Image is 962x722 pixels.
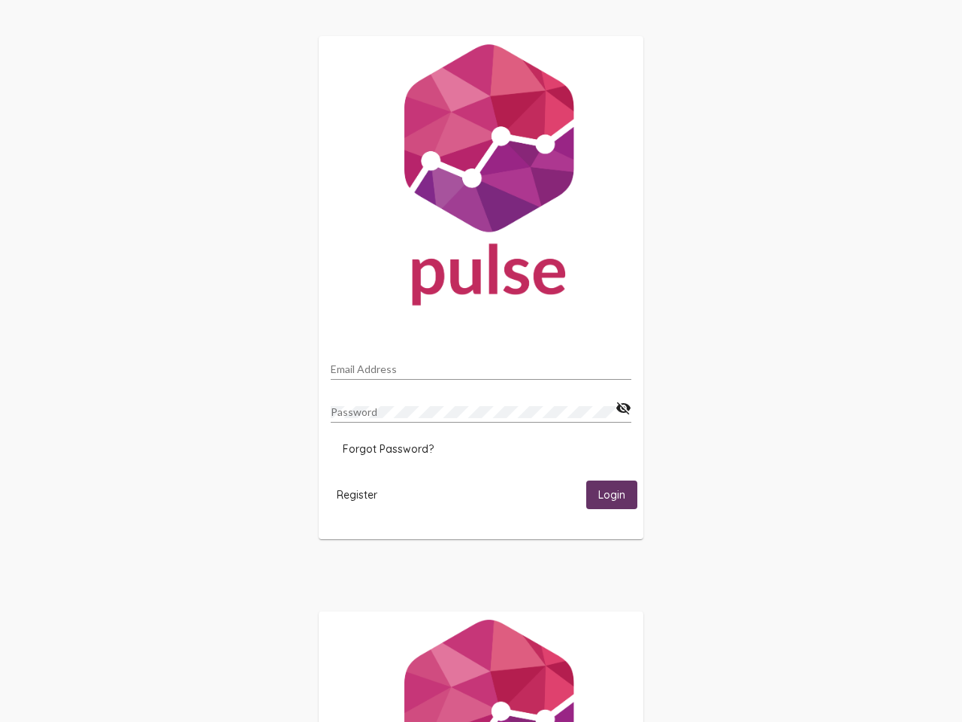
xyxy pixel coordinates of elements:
span: Forgot Password? [343,442,434,456]
mat-icon: visibility_off [616,399,631,417]
button: Register [325,481,389,508]
button: Forgot Password? [331,435,446,463]
span: Register [337,488,377,502]
button: Login [586,481,637,508]
span: Login [598,489,625,502]
img: Pulse For Good Logo [319,36,643,320]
